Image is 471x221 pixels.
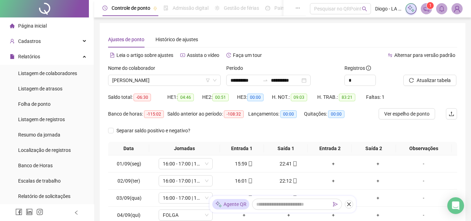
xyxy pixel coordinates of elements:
button: Atualizar tabela [403,75,456,86]
span: bell [439,6,445,12]
span: swap [388,53,393,58]
span: 01/09(seg) [117,161,141,167]
span: 04:46 [177,94,194,101]
th: Observações [396,142,452,155]
div: 22:12 [269,177,308,185]
span: file [10,54,15,59]
div: 22:39 [269,194,308,202]
div: Lançamentos: [248,110,304,118]
div: + [269,211,308,219]
span: mobile [247,161,253,166]
span: facebook [15,208,22,215]
div: + [358,160,397,168]
span: Gestão de férias [224,5,259,11]
span: Listagem de registros [18,117,65,122]
th: Saída 1 [264,142,308,155]
div: + [314,211,353,219]
span: Banco de Horas [18,163,53,168]
span: reload [409,78,414,83]
span: FOLGA [163,210,208,220]
span: Ver espelho de ponto [384,110,430,118]
sup: 1 [427,2,434,9]
span: info-circle [366,66,371,71]
div: H. TRAB.: [317,93,366,101]
span: file-text [110,53,115,58]
span: user-add [10,39,15,44]
div: + [314,194,353,202]
span: Folha de ponto [18,101,51,107]
span: -06:30 [134,94,151,101]
span: 00:51 [212,94,229,101]
span: linkedin [26,208,33,215]
div: - [403,211,444,219]
span: history [226,53,231,58]
span: Faça um tour [233,52,262,58]
span: 00:00 [280,110,297,118]
span: clock-circle [102,6,107,10]
span: Diogo - LA TERRASSE [375,5,401,13]
span: 04/09(qui) [117,212,140,218]
span: swap-right [263,78,268,83]
span: mobile [247,178,253,183]
div: + [225,211,264,219]
span: Faltas: 1 [366,94,385,100]
span: 83:21 [339,94,355,101]
div: 15:59 [225,160,264,168]
span: home [10,23,15,28]
div: 16:01 [225,177,264,185]
span: 16:00 - 17:00 | 18:00 - 23:00 [163,159,208,169]
div: Saldo anterior ao período: [167,110,248,118]
span: Relatórios [18,54,40,59]
img: 77891 [452,3,462,14]
span: 1 [429,3,432,8]
span: Página inicial [18,23,47,29]
span: Painel do DP [274,5,302,11]
span: 09:03 [291,94,307,101]
span: Separar saldo positivo e negativo? [114,127,193,134]
span: Atualizar tabela [417,76,451,84]
span: Alternar para versão padrão [394,52,455,58]
span: Assista o vídeo [187,52,219,58]
span: left [74,210,79,215]
div: Banco de horas: [108,110,167,118]
span: Localização de registros [18,147,71,153]
div: + [358,211,397,219]
span: dashboard [265,6,270,10]
span: ellipsis [295,6,300,10]
div: Histórico de ajustes [155,36,198,43]
div: + [314,160,353,168]
th: Entrada 1 [220,142,264,155]
span: youtube [180,53,185,58]
div: + [358,194,397,202]
button: Ver espelho de ponto [379,108,435,119]
span: Cadastros [18,38,41,44]
span: down [205,213,209,217]
span: 16:00 - 17:00 | 18:00 - 23:00 [163,193,208,203]
span: send [333,202,338,207]
div: Saldo total: [108,93,167,101]
span: -108:32 [224,110,244,118]
div: - [403,160,444,168]
span: Controle de ponto [112,5,150,11]
div: + [314,177,353,185]
span: Admissão digital [173,5,208,11]
span: search [362,6,367,12]
th: Entrada 2 [308,142,352,155]
label: Período [226,64,248,72]
span: filter [206,78,210,82]
div: 22:41 [269,160,308,168]
span: Listagem de colaboradores [18,71,77,76]
div: H. NOT.: [272,93,317,101]
span: Observações [399,145,449,152]
label: Nome do colaborador [108,64,160,72]
span: 02/09(ter) [117,178,140,184]
img: sparkle-icon.fc2bf0ac1784a2077858766a79e2daf3.svg [407,5,415,13]
span: Escalas de trabalho [18,178,61,184]
span: upload [449,111,454,117]
span: Relatório de solicitações [18,193,70,199]
div: HE 1: [167,93,202,101]
span: down [205,162,209,166]
div: HE 2: [202,93,237,101]
div: Quitações: [304,110,353,118]
div: Agente QR [212,199,249,209]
